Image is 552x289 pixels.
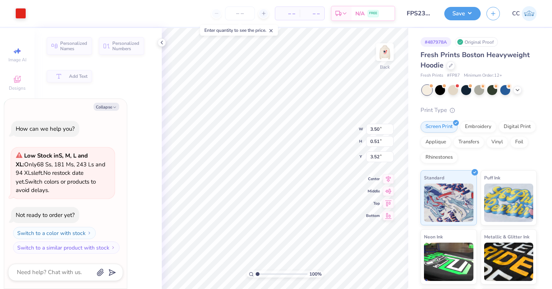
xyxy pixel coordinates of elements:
[366,201,380,206] span: Top
[421,37,451,47] div: # 487978A
[401,6,439,21] input: Untitled Design
[9,85,26,91] span: Designs
[60,41,87,51] span: Personalized Names
[13,241,120,254] button: Switch to a similar product with stock
[444,7,481,20] button: Save
[112,41,140,51] span: Personalized Numbers
[512,6,537,21] a: CC
[366,176,380,182] span: Center
[484,243,534,281] img: Metallic & Glitter Ink
[16,169,84,186] span: No restock date yet.
[421,121,458,133] div: Screen Print
[455,37,498,47] div: Original Proof
[424,243,473,281] img: Neon Ink
[486,136,508,148] div: Vinyl
[424,174,444,182] span: Standard
[225,7,255,20] input: – –
[421,152,458,163] div: Rhinestones
[377,44,393,60] img: Back
[369,11,377,16] span: FREE
[16,152,105,194] span: Only 68 Ss, 181 Ms, 243 Ls and 94 XLs left. Switch colors or products to avoid delays.
[16,211,75,219] div: Not ready to order yet?
[16,152,88,168] strong: Low Stock in S, M, L and XL :
[69,74,87,79] span: Add Text
[453,136,484,148] div: Transfers
[510,136,528,148] div: Foil
[87,231,92,235] img: Switch to a color with stock
[424,184,473,222] img: Standard
[522,6,537,21] img: Cyril Cabanete
[280,10,295,18] span: – –
[355,10,365,18] span: N/A
[484,174,500,182] span: Puff Ink
[424,233,443,241] span: Neon Ink
[484,233,529,241] span: Metallic & Glitter Ink
[8,57,26,63] span: Image AI
[421,136,451,148] div: Applique
[13,227,96,239] button: Switch to a color with stock
[16,125,75,133] div: How can we help you?
[304,10,320,18] span: – –
[447,72,460,79] span: # FP87
[499,121,536,133] div: Digital Print
[421,50,530,70] span: Fresh Prints Boston Heavyweight Hoodie
[94,103,119,111] button: Collapse
[309,271,322,278] span: 100 %
[421,106,537,115] div: Print Type
[380,64,390,71] div: Back
[366,213,380,218] span: Bottom
[460,121,496,133] div: Embroidery
[421,72,443,79] span: Fresh Prints
[512,9,520,18] span: CC
[111,245,115,250] img: Switch to a similar product with stock
[200,25,278,36] div: Enter quantity to see the price.
[484,184,534,222] img: Puff Ink
[464,72,502,79] span: Minimum Order: 12 +
[366,189,380,194] span: Middle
